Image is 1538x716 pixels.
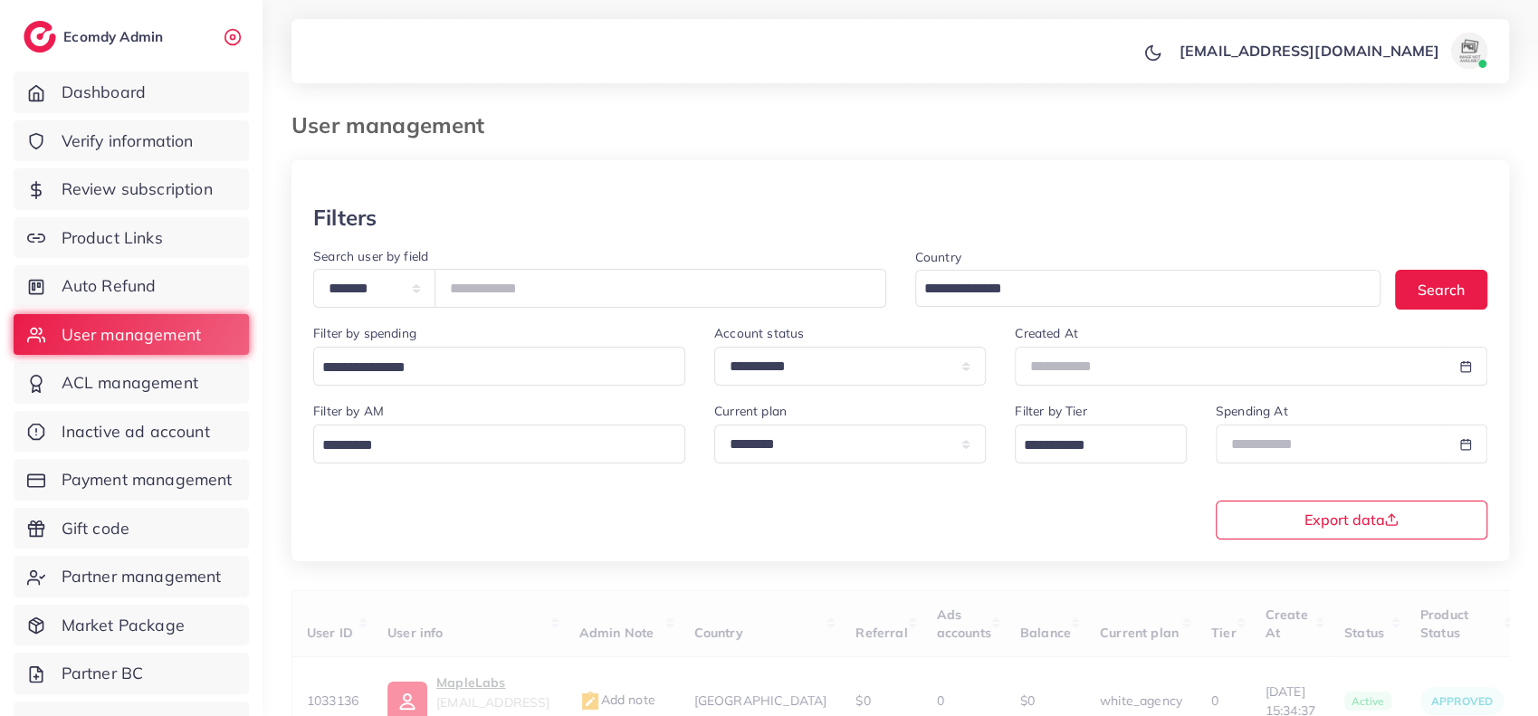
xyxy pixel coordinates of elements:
[62,662,144,685] span: Partner BC
[62,177,213,201] span: Review subscription
[915,270,1381,307] div: Search for option
[14,508,249,549] a: Gift code
[316,354,662,382] input: Search for option
[1216,501,1487,539] button: Export data
[62,468,233,492] span: Payment management
[14,605,249,646] a: Market Package
[14,411,249,453] a: Inactive ad account
[918,275,1358,303] input: Search for option
[62,420,210,444] span: Inactive ad account
[1015,425,1187,463] div: Search for option
[62,565,222,588] span: Partner management
[14,362,249,404] a: ACL management
[714,402,787,420] label: Current plan
[62,371,198,395] span: ACL management
[14,168,249,210] a: Review subscription
[14,459,249,501] a: Payment management
[1015,402,1086,420] label: Filter by Tier
[313,402,384,420] label: Filter by AM
[14,120,249,162] a: Verify information
[24,21,167,53] a: logoEcomdy Admin
[1451,33,1487,69] img: avatar
[313,205,377,231] h3: Filters
[62,517,129,540] span: Gift code
[313,425,685,463] div: Search for option
[62,129,194,153] span: Verify information
[291,112,499,138] h3: User management
[62,81,146,104] span: Dashboard
[14,265,249,307] a: Auto Refund
[313,324,416,342] label: Filter by spending
[915,248,961,266] label: Country
[1395,270,1487,309] button: Search
[1017,432,1163,460] input: Search for option
[316,432,662,460] input: Search for option
[63,28,167,45] h2: Ecomdy Admin
[313,247,428,265] label: Search user by field
[14,217,249,259] a: Product Links
[14,556,249,597] a: Partner management
[313,347,685,386] div: Search for option
[14,314,249,356] a: User management
[62,614,185,637] span: Market Package
[14,72,249,113] a: Dashboard
[62,274,157,298] span: Auto Refund
[714,324,804,342] label: Account status
[1180,40,1439,62] p: [EMAIL_ADDRESS][DOMAIN_NAME]
[62,226,163,250] span: Product Links
[24,21,56,53] img: logo
[1170,33,1495,69] a: [EMAIL_ADDRESS][DOMAIN_NAME]avatar
[14,653,249,694] a: Partner BC
[62,323,201,347] span: User management
[1015,324,1078,342] label: Created At
[1304,512,1399,527] span: Export data
[1216,402,1288,420] label: Spending At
